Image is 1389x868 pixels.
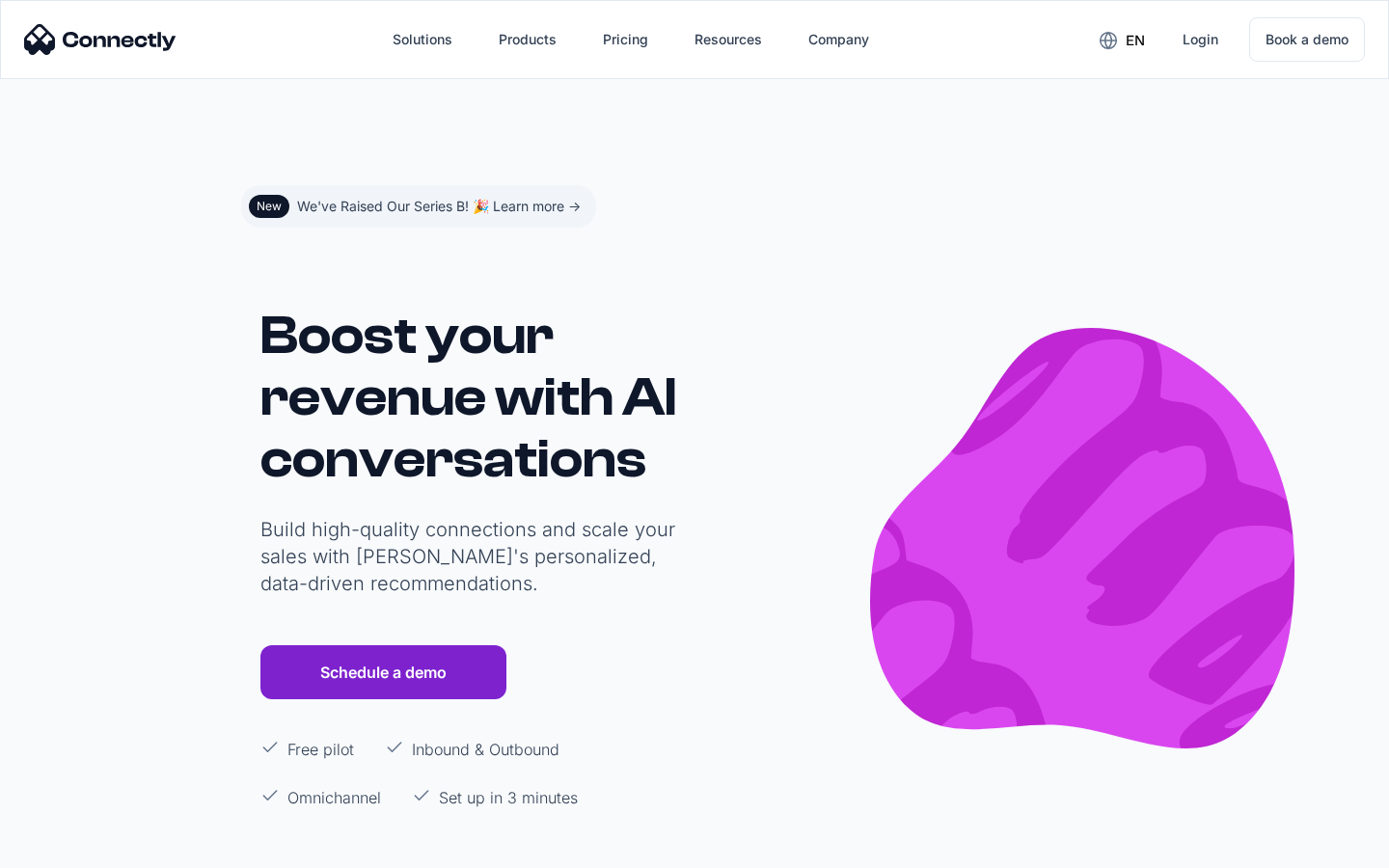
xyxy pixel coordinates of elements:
[1183,26,1218,53] div: Login
[439,786,578,809] p: Set up in 3 minutes
[287,738,354,761] p: Free pilot
[241,185,596,228] a: NewWe've Raised Our Series B! 🎉 Learn more ->
[257,199,282,214] div: New
[603,26,648,53] div: Pricing
[287,786,381,809] p: Omnichannel
[39,834,116,861] ul: Language list
[1167,16,1234,63] a: Login
[260,645,506,699] a: Schedule a demo
[24,24,177,55] img: Connectly Logo
[19,832,116,861] aside: Language selected: English
[393,26,452,53] div: Solutions
[694,26,762,53] div: Resources
[260,516,685,597] p: Build high-quality connections and scale your sales with [PERSON_NAME]'s personalized, data-drive...
[1126,27,1145,54] div: en
[412,738,559,761] p: Inbound & Outbound
[1249,17,1365,62] a: Book a demo
[297,193,581,220] div: We've Raised Our Series B! 🎉 Learn more ->
[587,16,664,63] a: Pricing
[260,305,685,490] h1: Boost your revenue with AI conversations
[499,26,557,53] div: Products
[808,26,869,53] div: Company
